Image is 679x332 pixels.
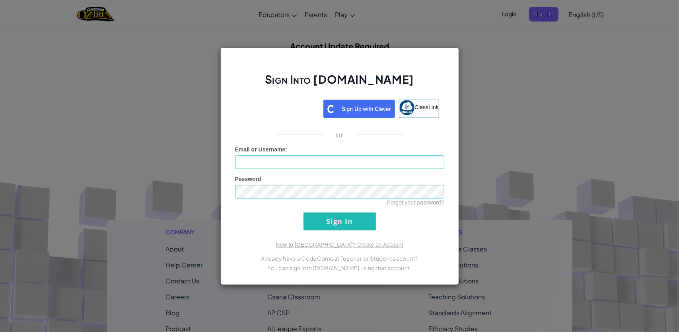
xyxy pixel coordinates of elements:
[236,99,323,116] iframe: Sign in with Google Button
[235,145,288,153] label: :
[336,130,343,139] p: or
[387,199,444,206] a: Forgot your password?
[323,100,395,118] img: clever_sso_button@2x.png
[235,253,444,263] p: Already have a CodeCombat Teacher or Student account?
[235,263,444,273] p: You can sign into [DOMAIN_NAME] using that account.
[235,176,261,182] span: Password
[304,212,376,230] input: Sign In
[235,146,286,153] span: Email or Username
[276,242,403,248] a: New to [GEOGRAPHIC_DATA]? Create an Account
[235,72,444,95] h2: Sign Into [DOMAIN_NAME]
[414,104,439,110] span: ClassLink
[399,100,414,115] img: classlink-logo-small.png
